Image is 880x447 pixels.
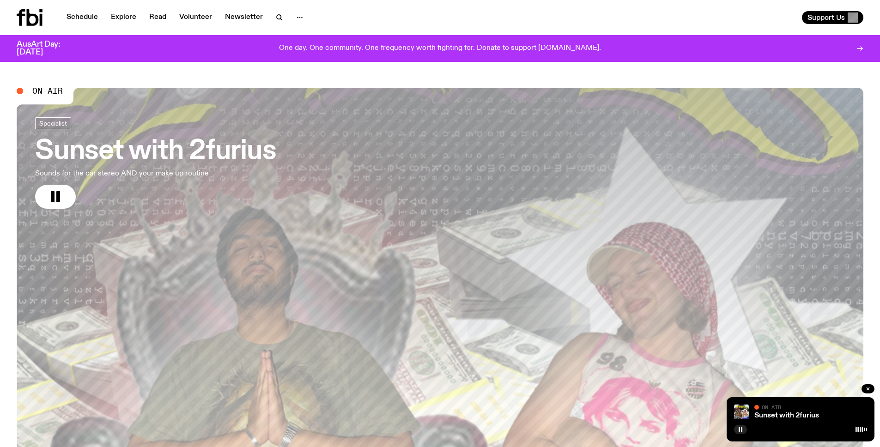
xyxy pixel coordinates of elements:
h3: AusArt Day: [DATE] [17,41,76,56]
span: On Air [762,404,781,410]
a: Read [144,11,172,24]
a: Sunset with 2furiusSounds for the car stereo AND your make up routine [35,117,276,209]
a: Newsletter [219,11,268,24]
a: Schedule [61,11,103,24]
span: Support Us [807,13,845,22]
a: Specialist [35,117,71,129]
p: Sounds for the car stereo AND your make up routine [35,168,272,179]
span: Specialist [39,120,67,127]
button: Support Us [802,11,863,24]
a: Volunteer [174,11,218,24]
span: On Air [32,87,63,95]
p: One day. One community. One frequency worth fighting for. Donate to support [DOMAIN_NAME]. [279,44,601,53]
img: In the style of cheesy 2000s hip hop mixtapes - Mateo on the left has his hands clapsed in prayer... [734,405,749,419]
h3: Sunset with 2furius [35,139,276,164]
a: Sunset with 2furius [754,412,819,419]
a: Explore [105,11,142,24]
